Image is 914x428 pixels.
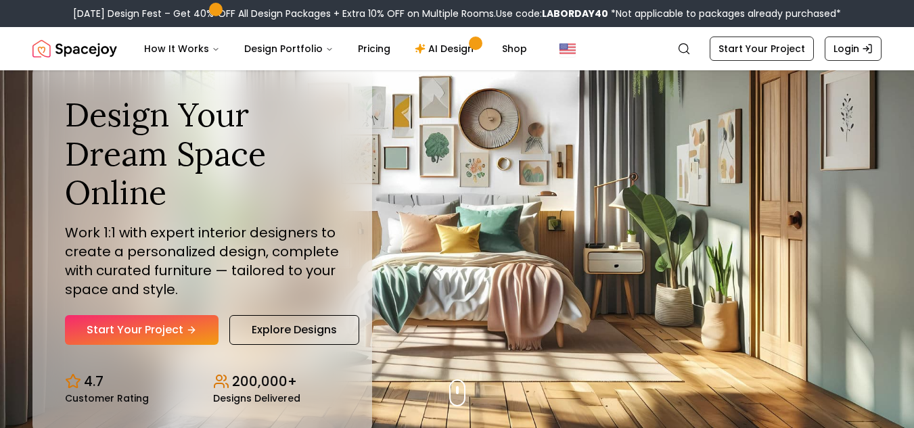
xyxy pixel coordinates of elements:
a: Start Your Project [710,37,814,61]
a: Pricing [347,35,401,62]
a: Spacejoy [32,35,117,62]
button: How It Works [133,35,231,62]
a: Shop [491,35,538,62]
span: Use code: [496,7,608,20]
a: AI Design [404,35,488,62]
div: [DATE] Design Fest – Get 40% OFF All Design Packages + Extra 10% OFF on Multiple Rooms. [73,7,841,20]
span: *Not applicable to packages already purchased* [608,7,841,20]
div: Design stats [65,361,340,403]
img: Spacejoy Logo [32,35,117,62]
nav: Global [32,27,882,70]
small: Designs Delivered [213,394,300,403]
p: 200,000+ [232,372,297,391]
p: Work 1:1 with expert interior designers to create a personalized design, complete with curated fu... [65,223,340,299]
small: Customer Rating [65,394,149,403]
img: United States [559,41,576,57]
b: LABORDAY40 [542,7,608,20]
h1: Design Your Dream Space Online [65,95,340,212]
p: 4.7 [84,372,104,391]
a: Start Your Project [65,315,219,345]
a: Explore Designs [229,315,359,345]
a: Login [825,37,882,61]
nav: Main [133,35,538,62]
button: Design Portfolio [233,35,344,62]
